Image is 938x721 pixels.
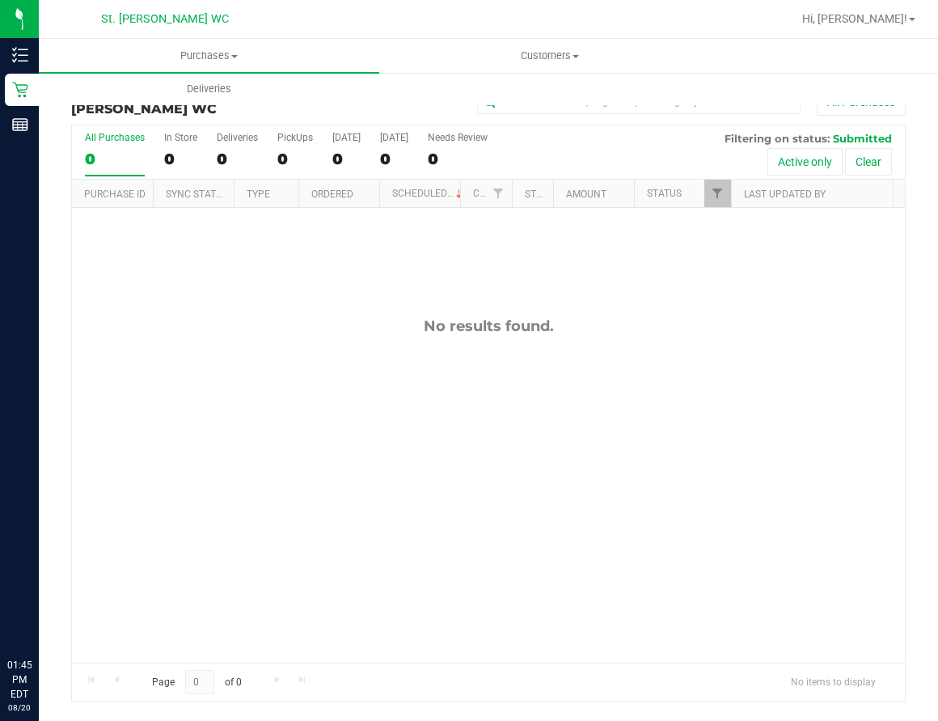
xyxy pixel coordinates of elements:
[566,189,606,200] a: Amount
[12,117,28,133] inline-svg: Reports
[7,658,32,702] p: 01:45 PM EDT
[767,148,843,176] button: Active only
[380,132,408,143] div: [DATE]
[164,150,197,168] div: 0
[379,39,720,73] a: Customers
[802,12,907,25] span: Hi, [PERSON_NAME]!
[744,189,826,200] a: Last Updated By
[39,49,379,63] span: Purchases
[473,188,523,199] a: Customer
[138,670,255,695] span: Page of 0
[84,189,146,200] a: Purchase ID
[101,12,229,26] span: St. [PERSON_NAME] WC
[277,132,313,143] div: PickUps
[525,189,610,200] a: State Registry ID
[845,148,892,176] button: Clear
[85,132,145,143] div: All Purchases
[39,72,379,106] a: Deliveries
[85,150,145,168] div: 0
[725,132,830,145] span: Filtering on status:
[704,180,731,207] a: Filter
[39,39,379,73] a: Purchases
[380,49,719,63] span: Customers
[428,132,488,143] div: Needs Review
[165,82,253,96] span: Deliveries
[247,189,270,200] a: Type
[833,132,892,145] span: Submitted
[311,189,353,200] a: Ordered
[217,132,258,143] div: Deliveries
[166,189,228,200] a: Sync Status
[12,82,28,98] inline-svg: Retail
[12,47,28,63] inline-svg: Inventory
[380,150,408,168] div: 0
[71,87,349,116] h3: Purchase Fulfillment:
[392,188,466,199] a: Scheduled
[485,180,512,207] a: Filter
[332,132,361,143] div: [DATE]
[16,592,65,640] iframe: Resource center
[72,317,905,335] div: No results found.
[428,150,488,168] div: 0
[217,150,258,168] div: 0
[778,670,889,694] span: No items to display
[332,150,361,168] div: 0
[277,150,313,168] div: 0
[164,132,197,143] div: In Store
[647,188,682,199] a: Status
[7,702,32,714] p: 08/20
